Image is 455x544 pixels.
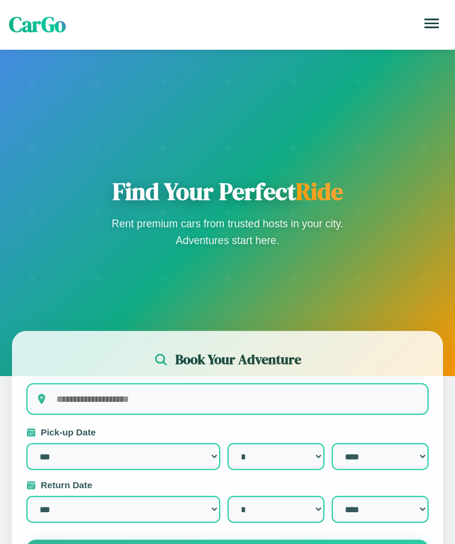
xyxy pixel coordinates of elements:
[175,347,301,366] h2: Book Your Adventure
[108,177,347,206] h1: Find Your Perfect
[9,10,66,39] span: CarGo
[296,175,343,208] span: Ride
[26,424,429,434] label: Pick-up Date
[26,477,429,487] label: Return Date
[108,215,347,249] p: Rent premium cars from trusted hosts in your city. Adventures start here.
